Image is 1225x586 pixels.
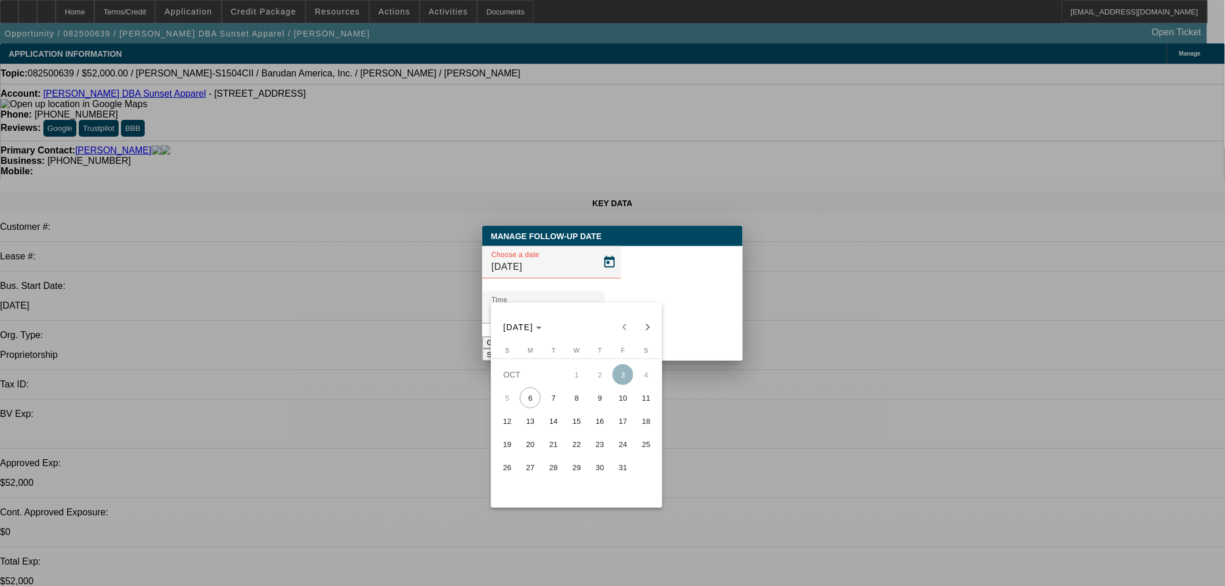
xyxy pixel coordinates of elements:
span: 7 [543,387,564,408]
button: October 9, 2025 [588,386,611,409]
span: 25 [636,434,656,455]
button: October 28, 2025 [542,456,565,479]
button: Next month [636,316,659,339]
span: 11 [636,387,656,408]
span: 10 [612,387,633,408]
button: October 31, 2025 [611,456,634,479]
span: 6 [520,387,541,408]
button: October 19, 2025 [496,433,519,456]
span: 13 [520,411,541,431]
span: 15 [566,411,587,431]
span: S [505,347,509,354]
span: 22 [566,434,587,455]
span: [DATE] [504,323,534,332]
button: October 1, 2025 [565,363,588,386]
button: October 21, 2025 [542,433,565,456]
span: 23 [589,434,610,455]
span: 2 [589,364,610,385]
span: 27 [520,457,541,478]
span: 28 [543,457,564,478]
button: October 10, 2025 [611,386,634,409]
span: 17 [612,411,633,431]
span: T [598,347,602,354]
button: October 8, 2025 [565,386,588,409]
button: October 26, 2025 [496,456,519,479]
button: October 4, 2025 [634,363,658,386]
span: 3 [612,364,633,385]
button: October 12, 2025 [496,409,519,433]
span: 24 [612,434,633,455]
button: October 30, 2025 [588,456,611,479]
span: 14 [543,411,564,431]
button: October 20, 2025 [519,433,542,456]
span: 1 [566,364,587,385]
span: T [552,347,556,354]
button: October 5, 2025 [496,386,519,409]
button: October 7, 2025 [542,386,565,409]
span: 30 [589,457,610,478]
span: 4 [636,364,656,385]
span: 26 [497,457,518,478]
span: S [644,347,648,354]
button: October 6, 2025 [519,386,542,409]
span: F [621,347,625,354]
span: M [528,347,533,354]
span: 31 [612,457,633,478]
button: October 23, 2025 [588,433,611,456]
span: 18 [636,411,656,431]
span: 9 [589,387,610,408]
td: OCT [496,363,565,386]
span: 8 [566,387,587,408]
button: Choose month and year [499,317,547,338]
span: 29 [566,457,587,478]
button: October 14, 2025 [542,409,565,433]
button: October 13, 2025 [519,409,542,433]
button: October 29, 2025 [565,456,588,479]
button: October 22, 2025 [565,433,588,456]
span: W [574,347,580,354]
span: 19 [497,434,518,455]
button: October 24, 2025 [611,433,634,456]
span: 12 [497,411,518,431]
button: October 3, 2025 [611,363,634,386]
span: 5 [497,387,518,408]
button: October 2, 2025 [588,363,611,386]
button: October 18, 2025 [634,409,658,433]
button: October 17, 2025 [611,409,634,433]
span: 20 [520,434,541,455]
button: October 16, 2025 [588,409,611,433]
button: October 11, 2025 [634,386,658,409]
button: October 27, 2025 [519,456,542,479]
span: 21 [543,434,564,455]
span: 16 [589,411,610,431]
button: October 15, 2025 [565,409,588,433]
button: October 25, 2025 [634,433,658,456]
